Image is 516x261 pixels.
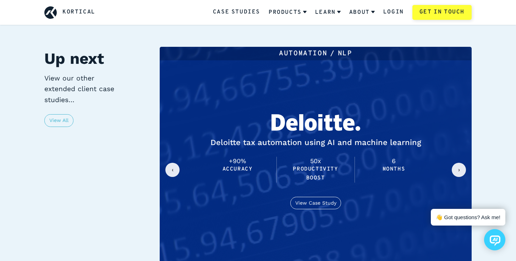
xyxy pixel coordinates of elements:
[349,3,375,22] a: About
[290,197,341,210] a: View Case Study
[285,165,346,182] span: Productivity Boost
[269,3,307,22] a: Products
[452,163,466,177] button: next slide / item
[207,157,268,165] span: +90%
[207,165,268,174] span: Accuracy
[44,73,126,106] p: View our other extended client case studies…
[210,137,421,148] h1: Deloitte tax automation using AI and machine learning
[279,48,327,59] li: Automation
[338,48,352,59] li: NLP
[315,3,341,22] a: Learn
[363,157,424,165] span: 6
[62,8,95,17] a: Kortical
[285,157,346,165] span: 50x
[412,5,472,20] a: Get in touch
[44,114,73,127] a: View All
[363,165,424,174] span: Months
[330,48,335,59] li: /
[213,8,260,17] a: Case Studies
[383,8,404,17] a: Login
[165,163,180,177] button: previous slide / item
[44,47,126,70] h2: Up next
